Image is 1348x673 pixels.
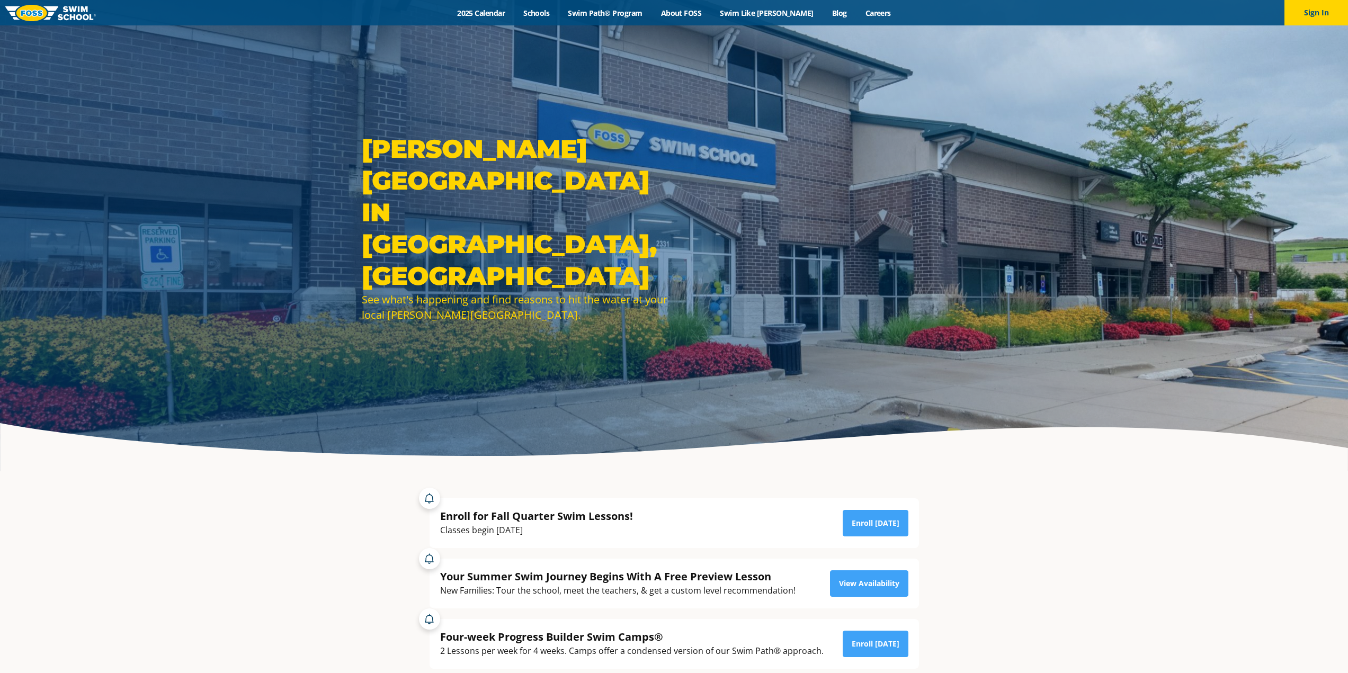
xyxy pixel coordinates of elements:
a: Careers [856,8,900,18]
a: Blog [823,8,856,18]
h1: [PERSON_NAME][GEOGRAPHIC_DATA] in [GEOGRAPHIC_DATA], [GEOGRAPHIC_DATA] [362,133,669,292]
a: Swim Like [PERSON_NAME] [711,8,823,18]
div: Four-week Progress Builder Swim Camps® [440,630,824,644]
a: Swim Path® Program [559,8,651,18]
a: 2025 Calendar [448,8,514,18]
a: Schools [514,8,559,18]
div: See what's happening and find reasons to hit the water at your local [PERSON_NAME][GEOGRAPHIC_DATA]. [362,292,669,322]
div: 2 Lessons per week for 4 weeks. Camps offer a condensed version of our Swim Path® approach. [440,644,824,658]
div: New Families: Tour the school, meet the teachers, & get a custom level recommendation! [440,584,796,598]
div: Your Summer Swim Journey Begins With A Free Preview Lesson [440,569,796,584]
a: Enroll [DATE] [843,510,908,536]
a: Enroll [DATE] [843,631,908,657]
div: Classes begin [DATE] [440,523,633,537]
img: FOSS Swim School Logo [5,5,96,21]
a: View Availability [830,570,908,597]
a: About FOSS [651,8,711,18]
div: Enroll for Fall Quarter Swim Lessons! [440,509,633,523]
